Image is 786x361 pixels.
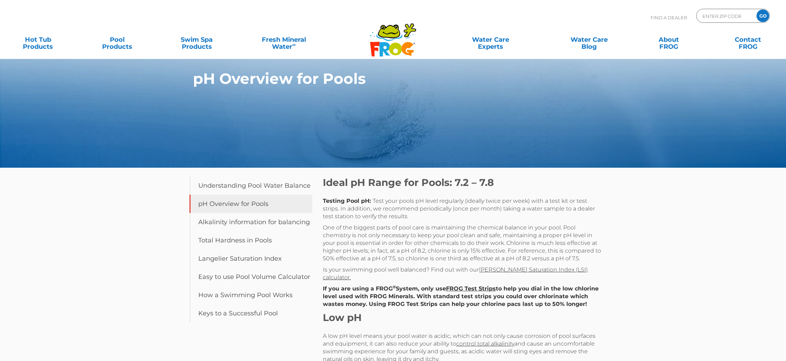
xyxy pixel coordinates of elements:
[189,268,312,286] a: Easy to use Pool Volume Calculator
[366,14,420,57] img: Frog Products Logo
[717,33,779,47] a: ContactFROG
[193,70,561,87] h1: pH Overview for Pools
[189,286,312,304] a: How a Swimming Pool Works
[189,176,312,195] a: Understanding Pool Water Balance
[446,285,496,292] a: FROG Test Strips
[86,33,148,47] a: PoolProducts
[189,231,312,249] a: Total Hardness in Pools
[323,176,604,188] h2: Ideal pH Range for Pools: 7.2 – 7.8
[323,224,604,262] p: One of the biggest parts of pool care is maintaining the chemical balance in your pool. Pool chem...
[189,249,312,268] a: Langelier Saturation Index
[393,284,396,289] sup: ®
[757,9,769,22] input: GO
[323,198,371,204] strong: Testing Pool pH:
[323,285,599,307] strong: If you are using a FROG System, only use to help you dial in the low chlorine level used with FRO...
[245,33,322,47] a: Fresh MineralWater∞
[189,195,312,213] a: pH Overview for Pools
[638,33,700,47] a: AboutFROG
[440,33,541,47] a: Water CareExperts
[7,33,69,47] a: Hot TubProducts
[166,33,228,47] a: Swim SpaProducts
[292,42,296,47] sup: ∞
[456,340,514,347] a: control total alkalinity
[558,33,620,47] a: Water CareBlog
[323,197,604,220] p: Test your pools pH level regularly (ideally twice per week) with a test kit or test strips. In ad...
[189,304,312,322] a: Keys to a Successful Pool
[323,266,604,281] p: Is your swimming pool well balanced? Find out with our
[323,312,604,323] h2: Low pH
[651,9,687,26] p: Find A Dealer
[189,213,312,231] a: Alkalinity information for balancing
